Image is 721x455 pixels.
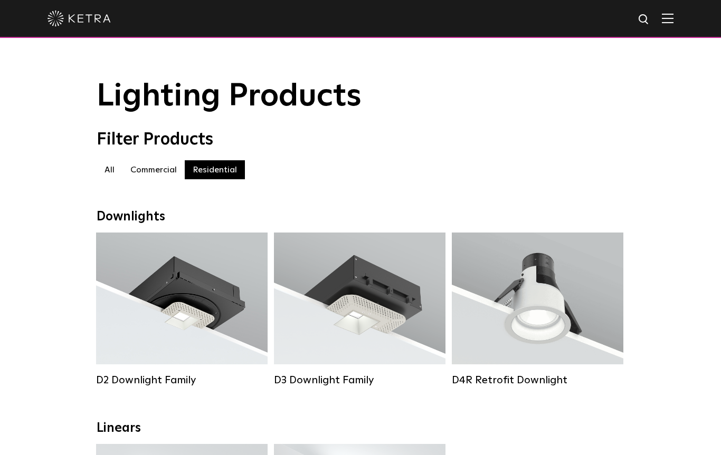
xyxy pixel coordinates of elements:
[274,233,445,385] a: D3 Downlight Family Lumen Output:700 / 900 / 1100Colors:White / Black / Silver / Bronze / Paintab...
[97,130,624,150] div: Filter Products
[48,11,111,26] img: ketra-logo-2019-white
[97,209,624,225] div: Downlights
[662,13,673,23] img: Hamburger%20Nav.svg
[452,233,623,385] a: D4R Retrofit Downlight Lumen Output:800Colors:White / BlackBeam Angles:15° / 25° / 40° / 60°Watta...
[97,81,362,112] span: Lighting Products
[96,233,268,385] a: D2 Downlight Family Lumen Output:1200Colors:White / Black / Gloss Black / Silver / Bronze / Silve...
[638,13,651,26] img: search icon
[452,374,623,386] div: D4R Retrofit Downlight
[96,374,268,386] div: D2 Downlight Family
[122,160,185,179] label: Commercial
[97,421,624,436] div: Linears
[185,160,245,179] label: Residential
[274,374,445,386] div: D3 Downlight Family
[97,160,122,179] label: All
